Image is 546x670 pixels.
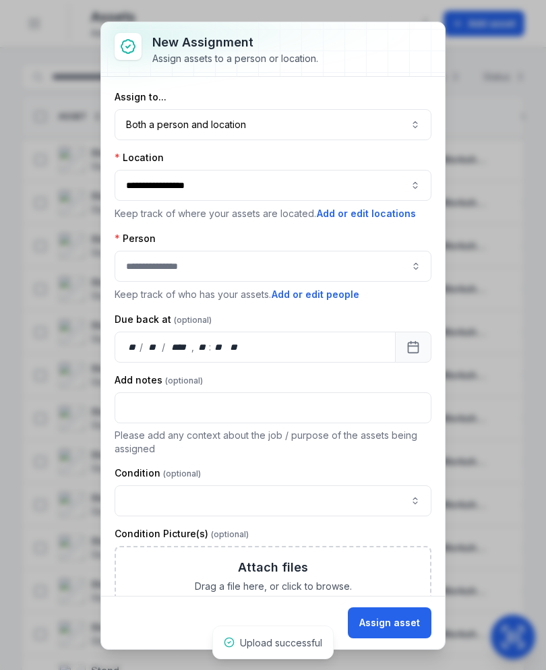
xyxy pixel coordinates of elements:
[162,340,166,354] div: /
[144,340,162,354] div: month,
[195,580,352,593] span: Drag a file here, or click to browse.
[115,287,431,302] p: Keep track of who has your assets.
[115,90,166,104] label: Assign to...
[209,340,212,354] div: :
[191,340,195,354] div: ,
[348,607,431,638] button: Assign asset
[115,429,431,456] p: Please add any context about the job / purpose of the assets being assigned
[115,206,431,221] p: Keep track of where your assets are located.
[152,52,318,65] div: Assign assets to a person or location.
[115,151,164,164] label: Location
[126,340,140,354] div: day,
[271,287,360,302] button: Add or edit people
[115,251,431,282] input: assignment-add:person-label
[115,466,201,480] label: Condition
[227,340,242,354] div: am/pm,
[395,332,431,363] button: Calendar
[240,637,322,648] span: Upload successful
[166,340,191,354] div: year,
[115,527,249,541] label: Condition Picture(s)
[115,373,203,387] label: Add notes
[195,340,209,354] div: hour,
[115,232,156,245] label: Person
[212,340,226,354] div: minute,
[238,558,308,577] h3: Attach files
[140,340,144,354] div: /
[152,33,318,52] h3: New assignment
[316,206,417,221] button: Add or edit locations
[115,313,212,326] label: Due back at
[115,109,431,140] button: Both a person and location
